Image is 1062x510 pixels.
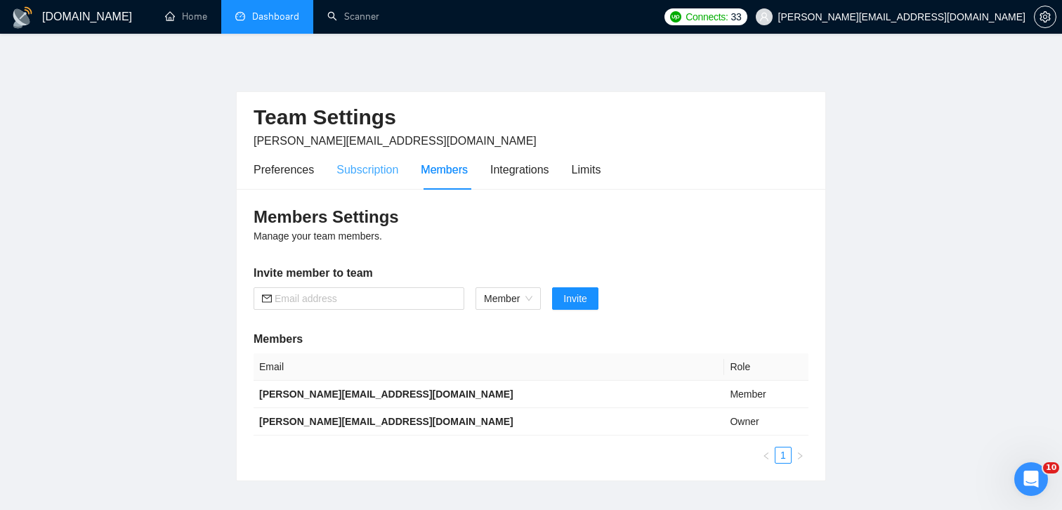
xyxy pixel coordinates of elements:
a: searchScanner [327,11,379,22]
span: mail [262,294,272,303]
h2: Team Settings [254,103,808,132]
button: left [758,447,775,464]
span: 33 [731,9,742,25]
th: Role [724,353,808,381]
img: upwork-logo.png [670,11,681,22]
span: left [762,452,771,460]
span: setting [1035,11,1056,22]
h5: Invite member to team [254,265,808,282]
span: user [759,12,769,22]
iframe: Intercom live chat [1014,462,1048,496]
div: Subscription [336,161,398,178]
div: Preferences [254,161,314,178]
div: Limits [572,161,601,178]
span: Connects: [686,9,728,25]
button: right [792,447,808,464]
b: [PERSON_NAME][EMAIL_ADDRESS][DOMAIN_NAME] [259,416,513,427]
a: dashboardDashboard [235,11,299,22]
a: homeHome [165,11,207,22]
li: Next Page [792,447,808,464]
div: Members [421,161,468,178]
span: Manage your team members. [254,230,382,242]
span: Member [484,288,532,309]
span: right [796,452,804,460]
span: Invite [563,291,586,306]
li: 1 [775,447,792,464]
td: Member [724,381,808,408]
h5: Members [254,331,808,348]
button: setting [1034,6,1056,28]
b: [PERSON_NAME][EMAIL_ADDRESS][DOMAIN_NAME] [259,388,513,400]
td: Owner [724,408,808,436]
span: 10 [1043,462,1059,473]
h3: Members Settings [254,206,808,228]
a: setting [1034,11,1056,22]
a: 1 [775,447,791,463]
span: [PERSON_NAME][EMAIL_ADDRESS][DOMAIN_NAME] [254,135,537,147]
li: Previous Page [758,447,775,464]
button: Invite [552,287,598,310]
th: Email [254,353,724,381]
img: logo [11,6,34,29]
input: Email address [275,291,456,306]
div: Integrations [490,161,549,178]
